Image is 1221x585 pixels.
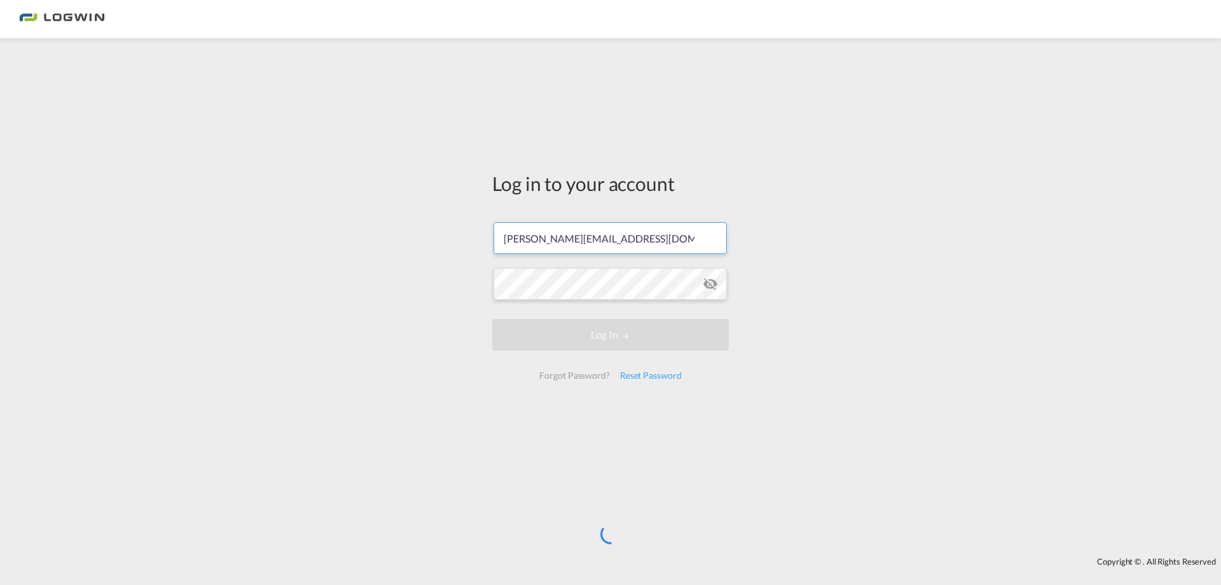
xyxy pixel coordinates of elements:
[19,5,105,34] img: bc73a0e0d8c111efacd525e4c8ad7d32.png
[492,170,729,197] div: Log in to your account
[493,222,727,254] input: Enter email/phone number
[615,364,687,387] div: Reset Password
[534,364,614,387] div: Forgot Password?
[492,319,729,351] button: LOGIN
[703,276,718,292] md-icon: icon-eye-off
